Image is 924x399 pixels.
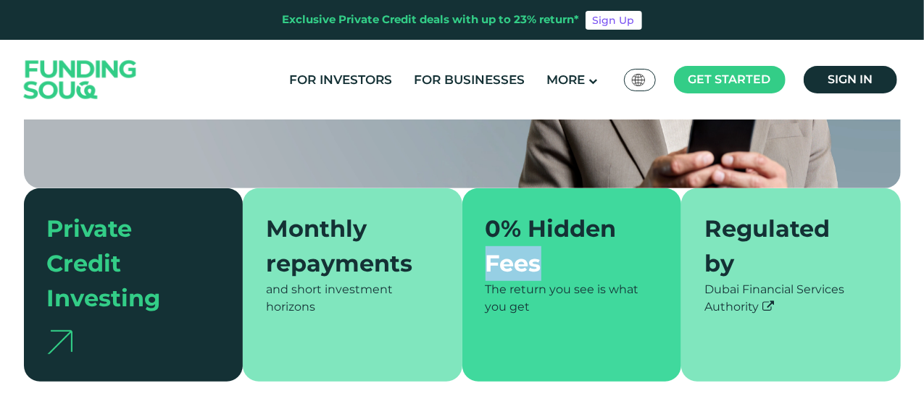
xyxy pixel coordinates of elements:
[286,68,396,92] a: For Investors
[47,330,72,354] img: arrow
[266,211,422,281] div: Monthly repayments
[632,74,645,86] img: SA Flag
[9,43,151,117] img: Logo
[704,281,878,316] div: Dubai Financial Services Authority
[486,281,659,316] div: The return you see is what you get
[828,72,873,86] span: Sign in
[688,72,771,86] span: Get started
[47,211,203,316] div: Private Credit Investing
[410,68,528,92] a: For Businesses
[804,66,897,93] a: Sign in
[266,281,439,316] div: and short investment horizons
[546,72,585,87] span: More
[283,12,580,28] div: Exclusive Private Credit deals with up to 23% return*
[704,211,860,281] div: Regulated by
[486,211,641,281] div: 0% Hidden Fees
[586,11,642,30] a: Sign Up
